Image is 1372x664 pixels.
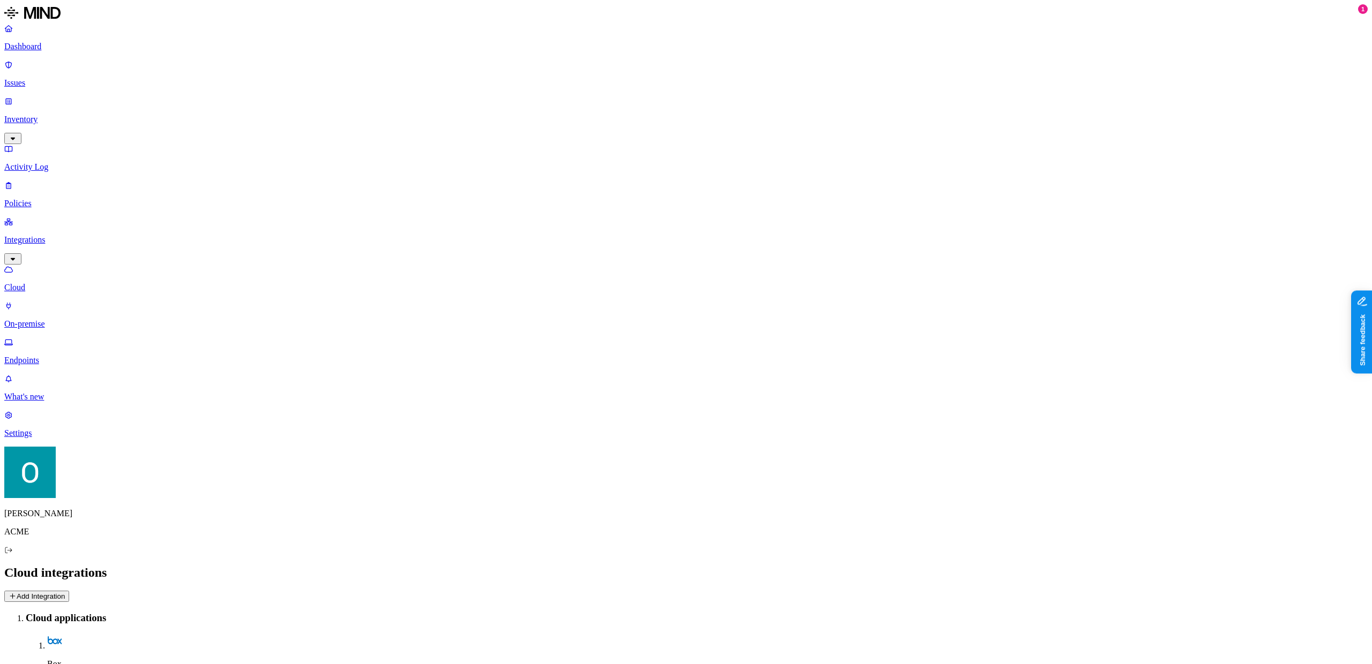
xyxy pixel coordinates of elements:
a: Settings [4,410,1368,438]
a: Dashboard [4,24,1368,51]
p: Activity Log [4,162,1368,172]
h2: Cloud integrations [4,565,1368,580]
p: What's new [4,392,1368,402]
a: Endpoints [4,337,1368,365]
img: MIND [4,4,61,21]
a: Activity Log [4,144,1368,172]
p: Cloud [4,283,1368,292]
p: Dashboard [4,42,1368,51]
p: Policies [4,199,1368,208]
a: Cloud [4,265,1368,292]
a: On-premise [4,301,1368,329]
img: Ofir Englard [4,447,56,498]
p: Settings [4,428,1368,438]
a: What's new [4,374,1368,402]
button: Add Integration [4,591,69,602]
p: Integrations [4,235,1368,245]
p: Inventory [4,115,1368,124]
div: 1 [1358,4,1368,14]
a: Inventory [4,96,1368,142]
a: MIND [4,4,1368,24]
p: ACME [4,527,1368,537]
h3: Cloud applications [26,612,1368,624]
p: On-premise [4,319,1368,329]
a: Policies [4,180,1368,208]
img: box.svg [47,633,62,648]
a: Integrations [4,217,1368,263]
p: Endpoints [4,356,1368,365]
p: Issues [4,78,1368,88]
a: Issues [4,60,1368,88]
